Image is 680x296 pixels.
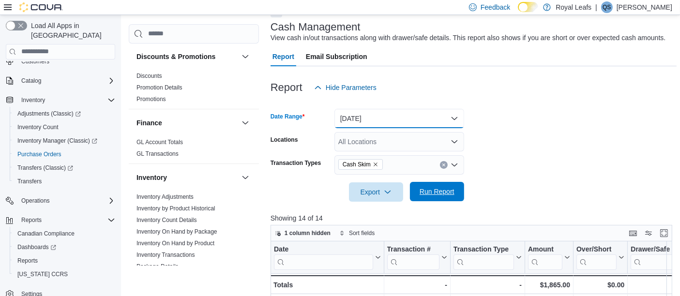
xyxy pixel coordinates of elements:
button: Reports [17,214,45,226]
button: Inventory Count [10,120,119,134]
span: Customers [21,58,49,65]
button: Finance [136,118,238,128]
button: Finance [240,117,251,129]
label: Locations [271,136,298,144]
a: Package Details [136,263,179,270]
button: [DATE] [334,109,464,128]
span: GL Transactions [136,150,179,158]
a: Purchase Orders [14,148,65,160]
div: - [453,279,522,291]
button: Date [274,245,381,269]
a: Transfers (Classic) [10,161,119,175]
span: Promotions [136,95,166,103]
div: Transaction # URL [387,245,439,269]
span: Dashboards [17,243,56,251]
span: Reports [17,257,38,265]
button: Operations [17,195,54,207]
p: | [595,1,597,13]
span: Inventory Count Details [136,216,197,224]
label: Date Range [271,113,305,120]
button: 1 column hidden [271,227,334,239]
div: Totals [273,279,381,291]
a: Inventory Adjustments [136,193,194,200]
a: Inventory Count Details [136,217,197,223]
span: Inventory [17,94,115,106]
a: Discounts [136,73,162,79]
span: Feedback [481,2,510,12]
a: Promotions [136,96,166,103]
button: Hide Parameters [310,78,380,97]
label: Transaction Types [271,159,321,167]
span: 1 column hidden [285,229,331,237]
button: Catalog [2,74,119,88]
a: Inventory Manager (Classic) [14,135,101,147]
span: Cash Skim [343,160,371,169]
h3: Cash Management [271,21,361,33]
button: Operations [2,194,119,207]
span: Adjustments (Classic) [17,110,81,118]
span: Canadian Compliance [14,228,115,239]
span: Inventory by Product Historical [136,205,215,212]
div: View cash in/out transactions along with drawer/safe details. This report also shows if you are s... [271,33,666,43]
button: [US_STATE] CCRS [10,267,119,281]
h3: Finance [136,118,162,128]
a: GL Account Totals [136,139,183,146]
h3: Report [271,82,302,93]
div: Discounts & Promotions [129,70,259,109]
span: Inventory Manager (Classic) [14,135,115,147]
div: - [387,279,447,291]
div: Transaction Type [453,245,514,254]
div: Qadeer Shah [601,1,613,13]
div: Finance [129,136,259,163]
a: Transfers (Classic) [14,162,77,174]
span: Customers [17,55,115,67]
button: Purchase Orders [10,148,119,161]
div: Amount [528,245,562,254]
a: Inventory Transactions [136,252,195,258]
span: Promotion Details [136,84,182,91]
span: Inventory Count [17,123,59,131]
span: [US_STATE] CCRS [17,270,68,278]
button: Discounts & Promotions [136,52,238,61]
span: Report [272,47,294,66]
p: [PERSON_NAME] [617,1,672,13]
span: Email Subscription [306,47,367,66]
button: Transaction Type [453,245,522,269]
span: Inventory [21,96,45,104]
span: Adjustments (Classic) [14,108,115,119]
span: Transfers [14,176,115,187]
span: Run Report [420,187,454,196]
span: Package Details [136,263,179,270]
h3: Discounts & Promotions [136,52,215,61]
span: Washington CCRS [14,268,115,280]
span: Transfers (Classic) [17,164,73,172]
a: Inventory On Hand by Package [136,228,217,235]
a: Inventory Count [14,121,62,133]
button: Run Report [410,182,464,201]
a: Dashboards [14,241,60,253]
button: Export [349,182,403,202]
span: Dashboards [14,241,115,253]
button: Canadian Compliance [10,227,119,240]
span: Export [355,182,397,202]
span: Canadian Compliance [17,230,75,237]
a: Dashboards [10,240,119,254]
button: Catalog [17,75,45,87]
a: Reports [14,255,42,266]
span: Catalog [21,77,41,85]
button: Discounts & Promotions [240,51,251,62]
a: [US_STATE] CCRS [14,268,72,280]
span: Reports [17,214,115,226]
span: Transfers (Classic) [14,162,115,174]
span: Transfers [17,178,42,185]
img: Cova [19,2,63,12]
div: Drawer/Safe [631,245,675,269]
div: $0.00 [576,279,624,291]
a: Inventory Manager (Classic) [10,134,119,148]
button: Sort fields [335,227,378,239]
a: Customers [17,56,53,67]
button: Open list of options [451,161,458,169]
div: Date [274,245,373,254]
a: Inventory On Hand by Product [136,240,214,247]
